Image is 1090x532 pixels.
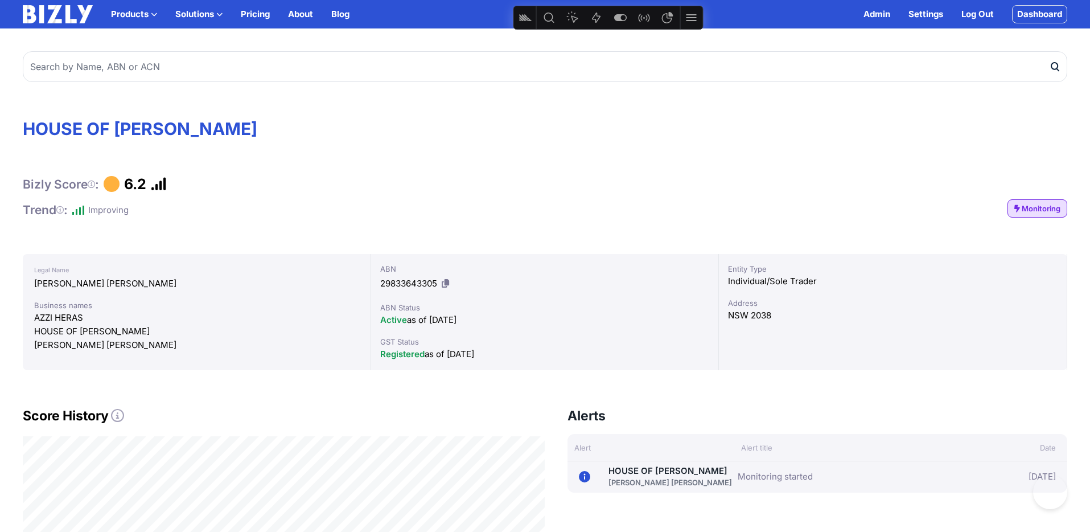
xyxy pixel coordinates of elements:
[608,477,732,488] div: [PERSON_NAME] [PERSON_NAME]
[124,175,146,193] h1: 6.2
[1022,203,1060,214] span: Monitoring
[738,470,813,484] a: Monitoring started
[241,7,270,21] a: Pricing
[961,7,994,21] a: Log Out
[23,118,1067,139] h1: HOUSE OF [PERSON_NAME]
[23,51,1067,82] input: Search by Name, ABN or ACN
[34,311,359,325] div: AZZI HERAS
[380,263,710,275] div: ABN
[23,202,68,218] h1: Trend :
[1012,5,1067,23] a: Dashboard
[380,302,710,313] div: ABN Status
[88,203,129,217] div: Improving
[976,466,1056,488] div: [DATE]
[175,7,223,21] button: Solutions
[380,313,710,327] div: as of [DATE]
[34,300,359,311] div: Business names
[380,349,425,359] span: Registered
[23,407,545,425] h2: Score History
[728,309,1058,322] div: NSW 2038
[863,7,890,21] a: Admin
[1033,475,1067,509] iframe: Toggle Customer Support
[908,7,943,21] a: Settings
[331,7,349,21] a: Blog
[567,407,606,425] h3: Alerts
[34,325,359,338] div: HOUSE OF [PERSON_NAME]
[728,297,1058,309] div: Address
[111,7,157,21] button: Products
[34,277,359,290] div: [PERSON_NAME] [PERSON_NAME]
[288,7,313,21] a: About
[608,465,732,488] a: HOUSE OF [PERSON_NAME][PERSON_NAME] [PERSON_NAME]
[734,442,984,453] div: Alert title
[34,338,359,352] div: [PERSON_NAME] [PERSON_NAME]
[380,347,710,361] div: as of [DATE]
[1007,199,1067,218] a: Monitoring
[567,442,734,453] div: Alert
[984,442,1067,453] div: Date
[380,314,407,325] span: Active
[34,263,359,277] div: Legal Name
[380,336,710,347] div: GST Status
[728,275,1058,288] div: Individual/Sole Trader
[380,278,437,289] span: 29833643305
[23,177,99,192] h1: Bizly Score :
[728,263,1058,275] div: Entity Type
